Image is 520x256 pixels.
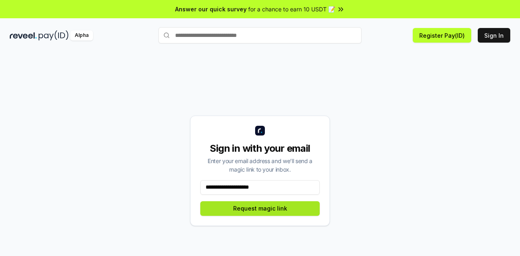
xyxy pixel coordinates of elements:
span: Answer our quick survey [175,5,247,13]
div: Sign in with your email [200,142,320,155]
img: reveel_dark [10,30,37,41]
div: Alpha [70,30,93,41]
button: Sign In [478,28,510,43]
button: Request magic link [200,201,320,216]
button: Register Pay(ID) [413,28,471,43]
div: Enter your email address and we’ll send a magic link to your inbox. [200,157,320,174]
span: for a chance to earn 10 USDT 📝 [248,5,335,13]
img: pay_id [39,30,69,41]
img: logo_small [255,126,265,136]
